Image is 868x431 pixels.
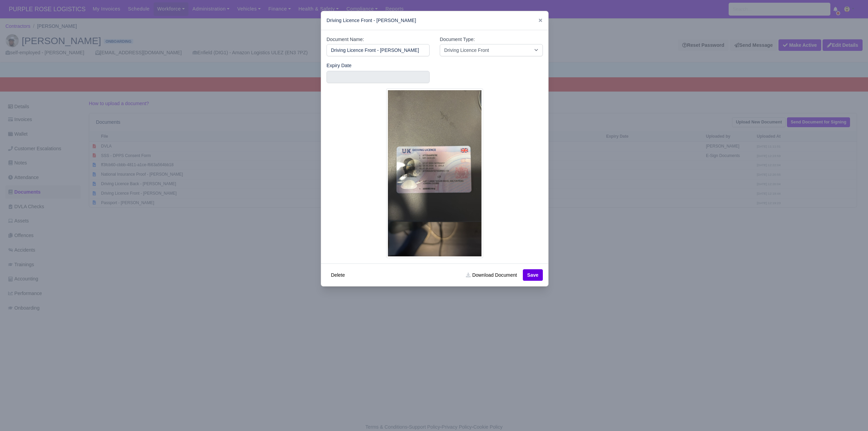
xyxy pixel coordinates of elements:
[440,36,475,43] label: Document Type:
[327,269,349,281] button: Delete
[327,36,364,43] label: Document Name:
[523,269,543,281] button: Save
[746,352,868,431] iframe: Chat Widget
[321,11,548,30] div: Driving Licence Front - [PERSON_NAME]
[461,269,521,281] a: Download Document
[327,62,352,70] label: Expiry Date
